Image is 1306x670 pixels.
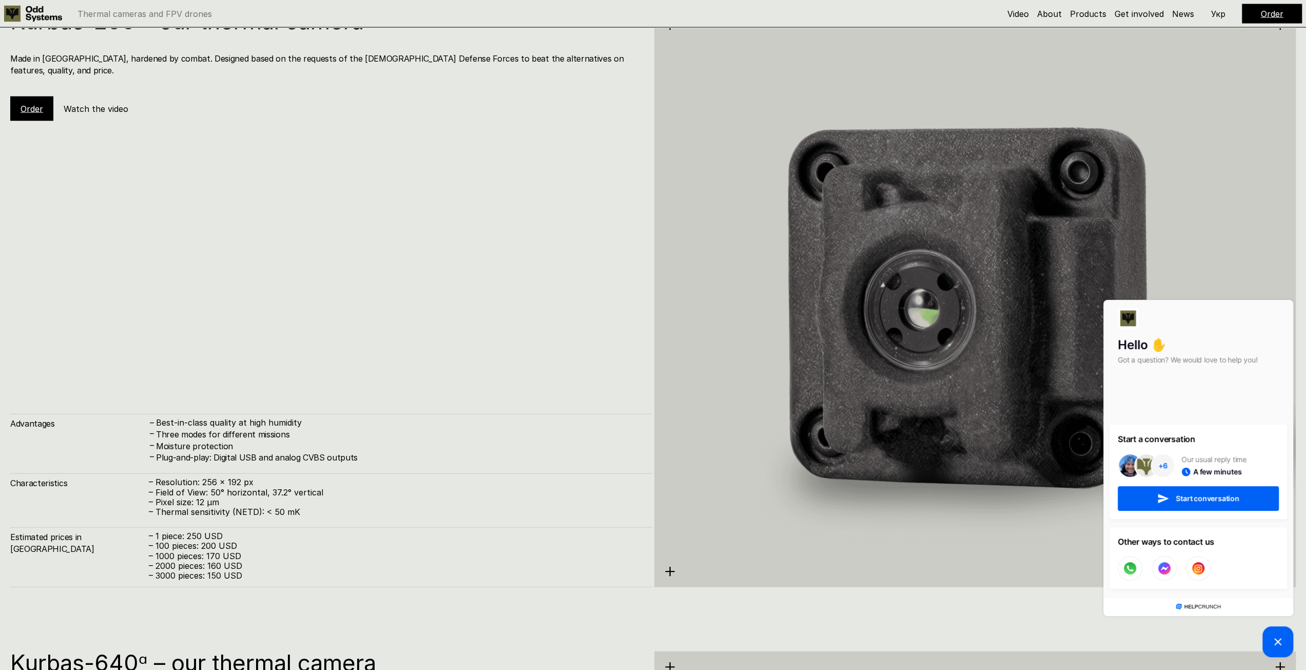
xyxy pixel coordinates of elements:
p: – 3000 pieces: 150 USD [149,571,642,581]
p: – 2000 pieces: 160 USD [149,561,642,571]
h4: Estimated prices in [GEOGRAPHIC_DATA] [10,531,149,554]
h4: Made in [GEOGRAPHIC_DATA], hardened by combat. Designed based on the requests of the [DEMOGRAPHIC... [10,53,642,76]
h4: Advantages [10,418,149,429]
p: Best-in-class quality at high humidity [156,418,642,428]
p: Thermal cameras and FPV drones [77,10,212,18]
h4: Moisture protection [156,441,642,452]
a: Order [1261,9,1283,19]
p: – Resolution: 256 x 192 px [149,477,642,487]
a: About [1037,9,1062,19]
p: – Thermal sensitivity (NETD): < 50 mK [149,507,642,517]
p: – 1000 pieces: 170 USD [149,551,642,561]
a: Video [1007,9,1029,19]
iframe: HelpCrunch [1101,297,1296,660]
h4: – [150,428,154,439]
h1: Kurbas-256 – our thermal camera [10,10,642,32]
a: News [1172,9,1194,19]
p: – Pixel size: 12 µm [149,497,642,507]
a: Products [1070,9,1106,19]
p: – 100 pieces: 200 USD [149,541,642,551]
a: Order [21,104,43,114]
h4: – [150,451,154,463]
h4: – [150,439,154,451]
h4: Three modes for different missions [156,429,642,440]
h4: Plug-and-play: Digital USB and analog CVBS outputs [156,452,642,463]
h4: Characteristics [10,477,149,489]
p: – 1 piece: 250 USD [149,531,642,541]
h5: Watch the video [64,103,128,114]
p: – Field of View: 50° horizontal, 37.2° vertical [149,488,642,497]
h4: – [150,417,154,429]
p: Укр [1211,10,1225,18]
a: Get involved [1115,9,1164,19]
